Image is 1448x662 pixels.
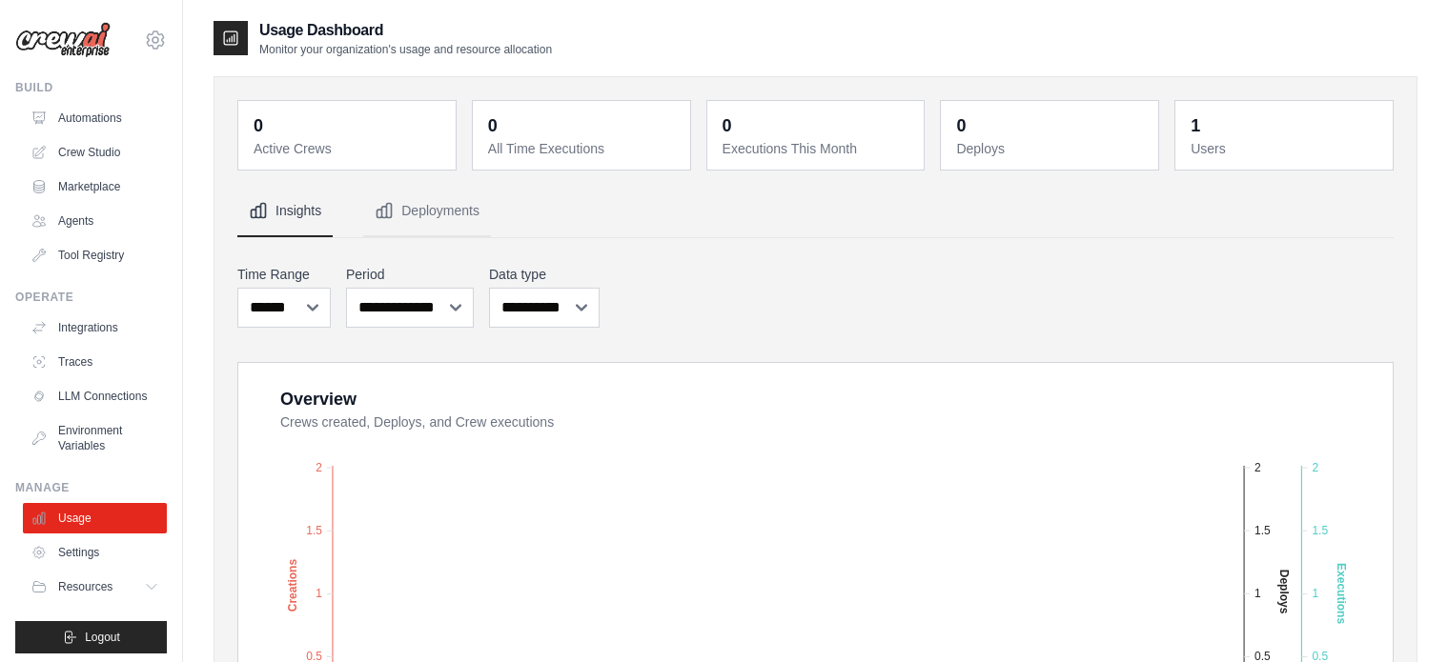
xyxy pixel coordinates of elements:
[23,572,167,602] button: Resources
[23,240,167,271] a: Tool Registry
[254,112,263,139] div: 0
[15,621,167,653] button: Logout
[15,290,167,305] div: Operate
[1191,112,1200,139] div: 1
[723,112,732,139] div: 0
[1254,461,1261,474] tspan: 2
[1312,524,1328,537] tspan: 1.5
[23,137,167,168] a: Crew Studio
[23,103,167,133] a: Automations
[1277,570,1291,614] text: Deploys
[23,537,167,568] a: Settings
[346,265,474,284] label: Period
[363,186,491,237] button: Deployments
[306,524,322,537] tspan: 1.5
[15,480,167,495] div: Manage
[280,412,1370,431] dt: Crews created, Deploys, and Crew executions
[1254,524,1271,537] tspan: 1.5
[237,265,331,284] label: Time Range
[956,112,966,139] div: 0
[254,139,444,158] dt: Active Crews
[316,587,322,600] tspan: 1
[23,415,167,461] a: Environment Variables
[23,206,167,236] a: Agents
[1312,587,1318,600] tspan: 1
[280,386,357,412] div: Overview
[259,19,552,42] h2: Usage Dashboard
[23,381,167,411] a: LLM Connections
[237,186,333,237] button: Insights
[1191,139,1381,158] dt: Users
[23,503,167,533] a: Usage
[1254,587,1261,600] tspan: 1
[15,80,167,95] div: Build
[489,265,600,284] label: Data type
[259,42,552,57] p: Monitor your organization's usage and resource allocation
[316,461,322,474] tspan: 2
[23,347,167,377] a: Traces
[85,630,120,645] span: Logout
[723,139,913,158] dt: Executions This Month
[286,559,299,612] text: Creations
[1312,461,1318,474] tspan: 2
[488,112,498,139] div: 0
[23,171,167,202] a: Marketplace
[15,22,111,58] img: Logo
[956,139,1147,158] dt: Deploys
[237,186,1394,237] nav: Tabs
[488,139,679,158] dt: All Time Executions
[58,579,112,594] span: Resources
[1335,563,1348,624] text: Executions
[23,312,167,343] a: Integrations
